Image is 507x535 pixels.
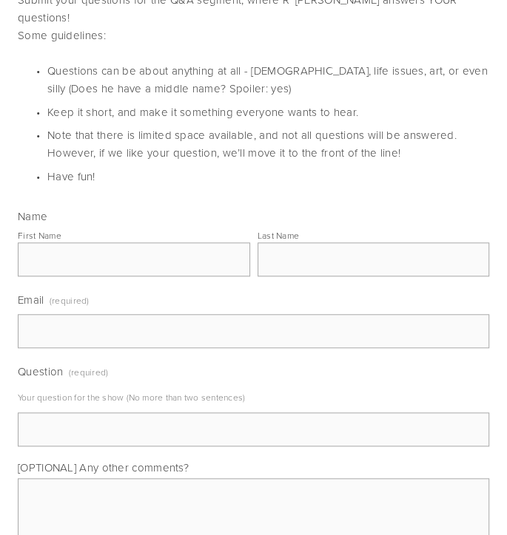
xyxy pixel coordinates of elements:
div: Last Name [258,229,300,242]
span: Question [18,364,63,379]
p: Keep it short, and make it something everyone wants to hear. [47,103,489,121]
p: Note that there is limited space available, and not all questions will be answered. However, if w... [47,126,489,162]
div: First Name [18,229,61,242]
span: [OPTIONAL] Any other comments? [18,460,189,475]
p: Questions can be about anything at all - [DEMOGRAPHIC_DATA], life issues, art, or even silly (Doe... [47,62,489,98]
span: (required) [50,290,90,311]
span: Name [18,208,47,224]
span: (required) [69,361,109,383]
p: Your question for the show (No more than two sentences) [18,386,489,409]
p: Have fun! [47,168,489,185]
span: Email [18,292,44,307]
